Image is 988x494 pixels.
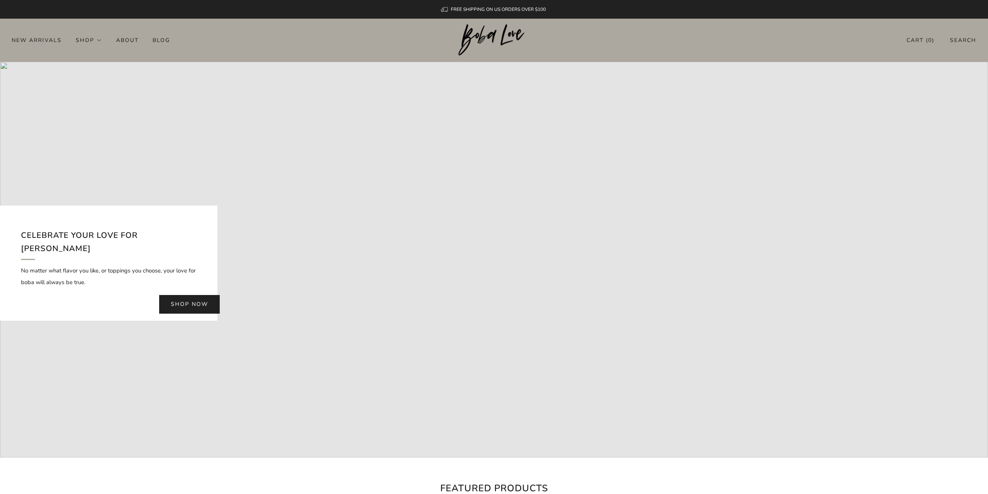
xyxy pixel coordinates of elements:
a: Search [950,34,976,47]
a: Cart [906,34,934,47]
a: Blog [153,34,170,46]
p: No matter what flavor you like, or toppings you choose, your love for boba will always be true. [21,265,196,288]
h2: Celebrate your love for [PERSON_NAME] [21,229,196,260]
a: New Arrivals [12,34,62,46]
span: FREE SHIPPING ON US ORDERS OVER $100 [451,6,546,12]
img: Boba Love [458,24,530,56]
a: Shop now [159,295,220,314]
a: About [116,34,139,46]
a: Shop [76,34,102,46]
items-count: 0 [928,37,932,44]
